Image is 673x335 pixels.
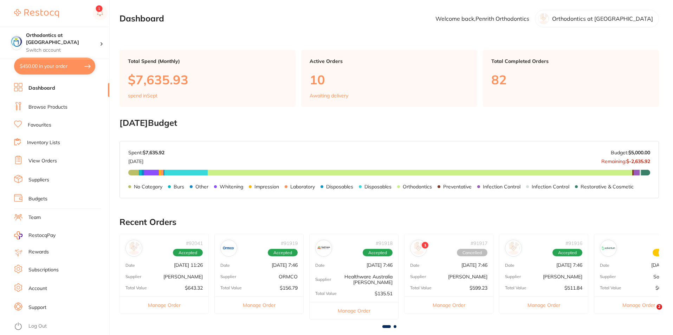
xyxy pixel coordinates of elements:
p: Date [600,263,609,268]
a: Total Spend (Monthly)$7,635.93spend inSept [119,50,296,107]
p: Total Value [315,291,337,296]
p: Switch account [26,47,100,54]
img: Adam Dental [127,241,141,255]
p: Disposables [364,184,391,189]
p: Supplier [505,274,521,279]
p: Date [315,263,325,268]
p: Supplier [315,277,331,282]
a: Restocq Logo [14,5,59,21]
p: Preventative [443,184,472,189]
img: Healthware Australia Ridley [317,241,330,255]
img: Solventum [602,241,615,255]
p: # 91918 [376,240,393,246]
span: RestocqPay [28,232,56,239]
p: [DATE] [128,156,164,164]
p: # 92041 [186,240,203,246]
p: [DATE] 7:46 [556,262,582,268]
a: Account [28,285,47,292]
p: Whitening [220,184,243,189]
a: Support [28,304,46,311]
a: Active Orders10Awaiting delivery [301,50,477,107]
span: Cancelled [457,249,487,257]
button: Manage Order [215,296,303,314]
p: Supplier [600,274,616,279]
p: 10 [310,72,469,87]
p: $135.51 [375,291,393,296]
p: # 91916 [565,240,582,246]
p: Welcome back, Penrith Orthodontics [435,15,529,22]
strong: $5,000.00 [628,149,650,156]
img: RestocqPay [14,231,22,239]
p: # 91919 [281,240,298,246]
a: Log Out [28,323,47,330]
a: Favourites [28,122,51,129]
button: Manage Order [499,296,588,314]
a: Dashboard [28,85,55,92]
p: Date [220,263,230,268]
p: Active Orders [310,58,469,64]
p: Total Value [600,285,621,290]
p: Laboratory [290,184,315,189]
p: [PERSON_NAME] [543,274,582,279]
p: $643.32 [185,285,203,291]
p: Total Value [220,285,242,290]
p: Date [125,263,135,268]
p: No Category [134,184,162,189]
strong: $7,635.92 [143,149,164,156]
p: Total Value [410,285,432,290]
p: Remaining: [601,156,650,164]
span: 2 [656,304,662,310]
p: [DATE] 7:46 [272,262,298,268]
p: Infection Control [483,184,520,189]
p: [DATE] 11:26 [174,262,203,268]
p: Spent: [128,150,164,155]
p: Infection Control [532,184,569,189]
h2: Dashboard [119,14,164,24]
p: Total Completed Orders [491,58,651,64]
p: ORMCO [279,274,298,279]
p: Supplier [220,274,236,279]
p: Other [195,184,208,189]
button: Manage Order [405,296,493,314]
p: # 91917 [471,240,487,246]
img: Restocq Logo [14,9,59,18]
a: Total Completed Orders82 [483,50,659,107]
p: Total Value [505,285,526,290]
a: Inventory Lists [27,139,60,146]
p: Orthodontics [403,184,432,189]
p: Date [410,263,420,268]
a: Browse Products [28,104,67,111]
h2: Recent Orders [119,217,659,227]
p: Impression [254,184,279,189]
p: [PERSON_NAME] [448,274,487,279]
p: Orthodontics at [GEOGRAPHIC_DATA] [552,15,653,22]
a: Budgets [28,195,47,202]
p: 82 [491,72,651,87]
span: Accepted [268,249,298,257]
iframe: Intercom live chat [642,304,659,321]
p: Restorative & Cosmetic [581,184,634,189]
p: [DATE] 7:46 [367,262,393,268]
p: Date [505,263,515,268]
span: 1 [422,242,428,249]
p: $599.23 [470,285,487,291]
img: ORMCO [222,241,235,255]
p: Supplier [410,274,426,279]
span: Accepted [173,249,203,257]
a: View Orders [28,157,57,165]
h2: [DATE] Budget [119,118,659,128]
h4: Orthodontics at Penrith [26,32,100,46]
p: [PERSON_NAME] [163,274,203,279]
p: $511.84 [564,285,582,291]
img: Orthodontics at Penrith [11,36,22,47]
p: spend in Sept [128,93,157,98]
a: Subscriptions [28,266,59,273]
button: Log Out [14,321,107,332]
button: Manage Order [120,296,208,314]
a: Suppliers [28,176,49,183]
strong: $-2,635.92 [626,158,650,165]
p: $156.79 [280,285,298,291]
p: Total Spend (Monthly) [128,58,287,64]
p: Disposables [326,184,353,189]
p: Budget: [611,150,650,155]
